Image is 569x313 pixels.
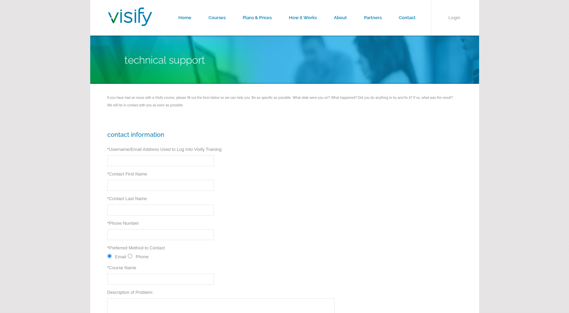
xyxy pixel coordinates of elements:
[115,254,126,259] label: Email
[107,96,462,107] div: If you have had an issue with a Visify course, please fill out the form below so we can help you....
[107,171,147,177] label: Contact First Name
[108,18,152,28] a: Visify Training
[107,265,136,270] label: Course Name
[107,221,139,226] label: Phone Number
[107,245,165,250] label: Preferred Method to Contact
[107,290,153,295] label: Description of Problem:
[107,147,222,152] label: Username/Email Address Used to Log Into Visify Training
[136,254,149,259] label: Phone
[124,54,205,66] span: Technical Support
[107,131,462,138] h3: Contact Information
[107,196,147,201] label: Contact Last Name
[108,8,152,26] img: Visify Training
